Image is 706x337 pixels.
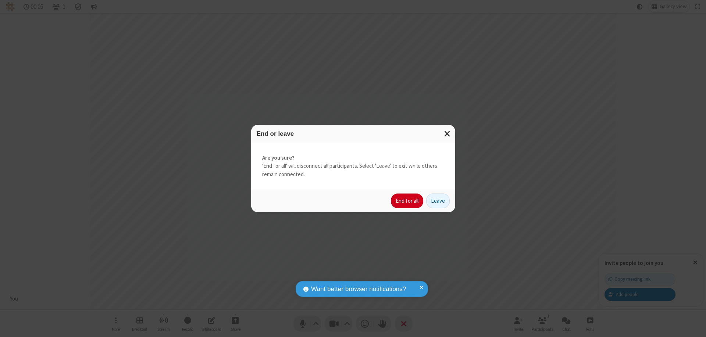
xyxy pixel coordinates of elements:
h3: End or leave [257,130,450,137]
strong: Are you sure? [262,154,444,162]
button: Close modal [440,125,455,143]
button: Leave [426,194,450,208]
button: End for all [391,194,423,208]
span: Want better browser notifications? [311,284,406,294]
div: 'End for all' will disconnect all participants. Select 'Leave' to exit while others remain connec... [251,143,455,190]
